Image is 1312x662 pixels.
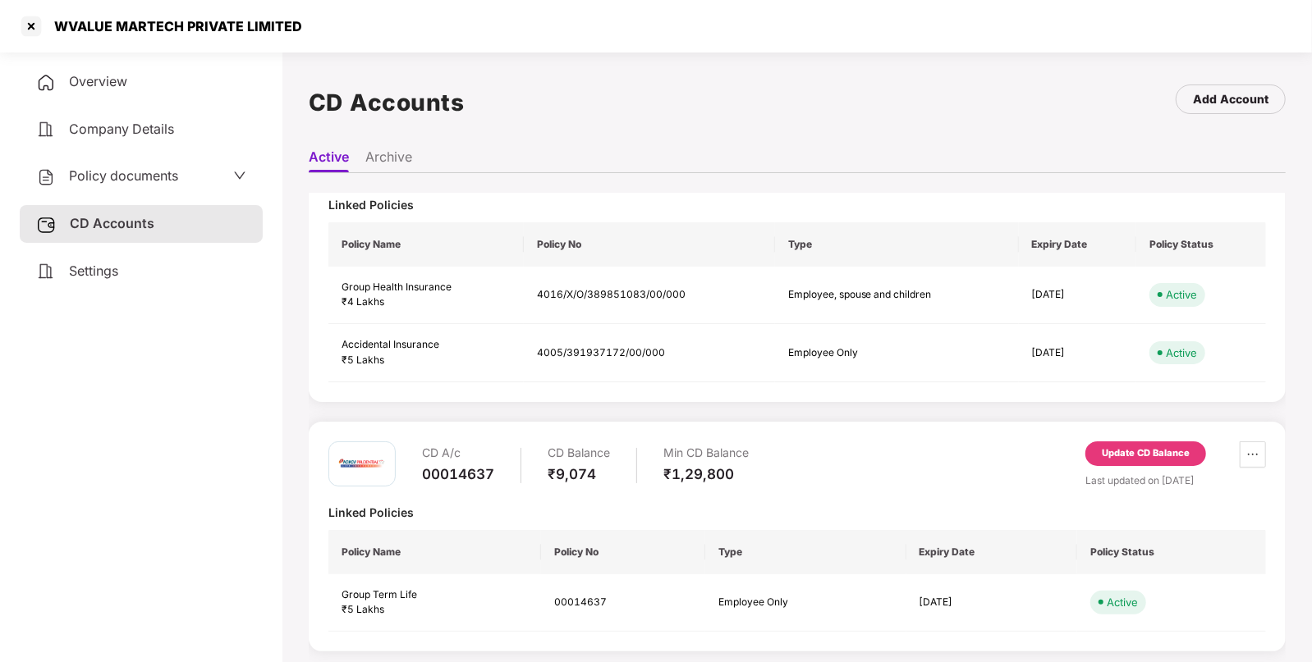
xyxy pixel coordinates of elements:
[906,574,1078,632] td: [DATE]
[69,167,178,184] span: Policy documents
[663,441,749,465] div: Min CD Balance
[342,587,528,603] div: Group Term Life
[1077,530,1266,574] th: Policy Status
[44,18,302,34] div: WVALUE MARTECH PRIVATE LIMITED
[788,345,969,361] div: Employee Only
[328,197,1266,212] div: Linked Policies
[788,287,969,303] div: Employee, spouse and children
[1166,345,1197,361] div: Active
[1019,324,1136,382] td: [DATE]
[328,504,1266,520] div: Linked Policies
[548,465,610,483] div: ₹9,074
[36,167,56,187] img: svg+xml;base64,PHN2ZyB4bWxucz0iaHR0cDovL3d3dy53My5vcmcvMjAwMC9zdmciIHdpZHRoPSIyNCIgaGVpZ2h0PSIyNC...
[36,215,57,235] img: svg+xml;base64,PHN2ZyB3aWR0aD0iMjUiIGhlaWdodD0iMjQiIHZpZXdCb3g9IjAgMCAyNSAyNCIgZmlsbD0ibm9uZSIgeG...
[342,280,511,295] div: Group Health Insurance
[1102,446,1190,461] div: Update CD Balance
[1240,441,1266,468] button: ellipsis
[541,530,705,574] th: Policy No
[422,441,494,465] div: CD A/c
[342,354,384,366] span: ₹5 Lakhs
[69,73,127,89] span: Overview
[1166,286,1197,303] div: Active
[541,574,705,632] td: 00014637
[775,222,1019,267] th: Type
[524,222,775,267] th: Policy No
[309,148,349,172] li: Active
[1019,267,1136,325] td: [DATE]
[1193,90,1268,108] div: Add Account
[342,603,384,615] span: ₹5 Lakhs
[69,121,174,137] span: Company Details
[36,120,56,139] img: svg+xml;base64,PHN2ZyB4bWxucz0iaHR0cDovL3d3dy53My5vcmcvMjAwMC9zdmciIHdpZHRoPSIyNCIgaGVpZ2h0PSIyNC...
[718,595,892,610] div: Employee Only
[36,262,56,281] img: svg+xml;base64,PHN2ZyB4bWxucz0iaHR0cDovL3d3dy53My5vcmcvMjAwMC9zdmciIHdpZHRoPSIyNCIgaGVpZ2h0PSIyNC...
[1085,473,1266,488] div: Last updated on [DATE]
[365,148,412,172] li: Archive
[906,530,1078,574] th: Expiry Date
[524,267,775,325] td: 4016/X/O/389851083/00/000
[548,441,610,465] div: CD Balance
[337,439,387,488] img: iciciprud.png
[69,263,118,279] span: Settings
[342,337,511,353] div: Accidental Insurance
[1136,222,1266,267] th: Policy Status
[1019,222,1136,267] th: Expiry Date
[663,465,749,483] div: ₹1,29,800
[524,324,775,382] td: 4005/391937172/00/000
[1107,594,1138,610] div: Active
[36,73,56,93] img: svg+xml;base64,PHN2ZyB4bWxucz0iaHR0cDovL3d3dy53My5vcmcvMjAwMC9zdmciIHdpZHRoPSIyNCIgaGVpZ2h0PSIyNC...
[705,530,906,574] th: Type
[328,530,541,574] th: Policy Name
[70,215,154,231] span: CD Accounts
[422,465,494,483] div: 00014637
[233,169,246,182] span: down
[1241,448,1265,461] span: ellipsis
[328,222,524,267] th: Policy Name
[309,84,465,121] h1: CD Accounts
[342,295,384,308] span: ₹4 Lakhs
